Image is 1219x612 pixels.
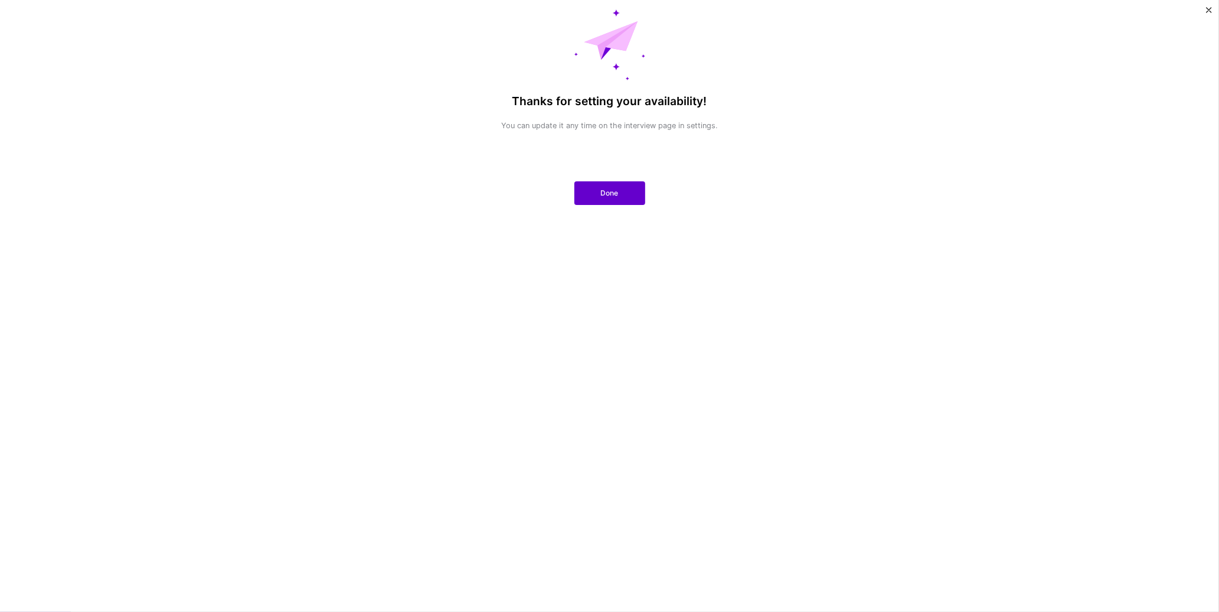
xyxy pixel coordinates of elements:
[492,121,727,131] p: You can update it any time on the interview page in settings.
[574,181,645,205] button: Done
[601,188,619,198] span: Done
[574,9,645,80] img: Message Sent
[512,95,707,108] h4: Thanks for setting your availability!
[1206,7,1212,19] button: Close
